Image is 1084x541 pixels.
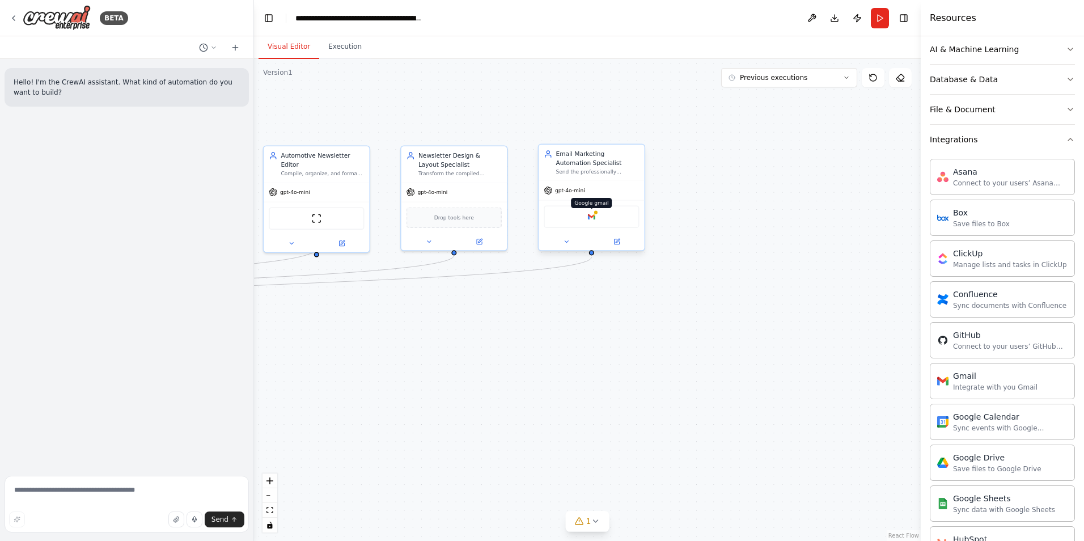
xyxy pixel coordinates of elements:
[953,411,1068,422] div: Google Calendar
[953,464,1041,474] div: Save files to Google Drive
[168,512,184,527] button: Upload files
[953,248,1067,259] div: ClickUp
[953,342,1068,351] div: Connect to your users’ GitHub accounts
[566,511,609,532] button: 1
[937,457,948,468] img: Google Drive
[592,236,641,247] button: Open in side panel
[953,493,1055,504] div: Google Sheets
[262,488,277,503] button: zoom out
[930,125,1075,154] button: Integrations
[953,383,1038,392] div: Integrate with you Gmail
[418,151,502,168] div: Newsletter Design & Layout Specialist
[418,170,502,177] div: Transform the compiled automotive newsletter into a modern, professional, and visually engaging f...
[586,515,591,527] span: 1
[721,68,857,87] button: Previous executions
[930,104,996,115] div: File & Document
[319,35,371,59] button: Execution
[259,35,319,59] button: Visual Editor
[434,213,474,222] span: Drop tools here
[194,41,222,54] button: Switch to previous chat
[953,207,1010,218] div: Box
[262,474,277,488] button: zoom in
[937,253,948,264] img: ClickUp
[23,5,91,31] img: Logo
[263,145,370,252] div: Automotive Newsletter EditorCompile, organize, and format all collected automotive news into a co...
[14,77,240,98] p: Hello! I'm the CrewAI assistant. What kind of automation do you want to build?
[953,370,1038,382] div: Gmail
[937,335,948,346] img: GitHub
[281,170,364,177] div: Compile, organize, and format all collected automotive news into a comprehensive newsletter. Ensu...
[930,95,1075,124] button: File & Document
[930,35,1075,64] button: AI & Machine Learning
[896,10,912,26] button: Hide right sidebar
[930,11,976,25] h4: Resources
[295,12,423,24] nav: breadcrumb
[262,518,277,532] button: toggle interactivity
[937,212,948,223] img: Box
[262,474,277,532] div: React Flow controls
[226,41,244,54] button: Start a new chat
[417,189,447,196] span: gpt-4o-mini
[953,452,1041,463] div: Google Drive
[311,213,321,223] img: ScrapeWebsiteTool
[930,74,998,85] div: Database & Data
[556,150,639,167] div: Email Marketing Automation Specialist
[455,236,503,247] button: Open in side panel
[263,68,293,77] div: Version 1
[937,416,948,428] img: Google Calendar
[953,329,1068,341] div: GitHub
[953,289,1066,300] div: Confluence
[261,10,277,26] button: Hide left sidebar
[953,219,1010,229] div: Save files to Box
[205,512,244,527] button: Send
[281,151,364,168] div: Automotive Newsletter Editor
[538,145,645,252] div: Email Marketing Automation SpecialistSend the professionally designed automotive newsletter via e...
[556,168,639,175] div: Send the professionally designed automotive newsletter via email to subscribers automatically. Ha...
[937,375,948,387] img: Gmail
[953,301,1066,310] div: Sync documents with Confluence
[100,11,128,25] div: BETA
[953,424,1068,433] div: Sync events with Google Calendar
[953,166,1068,177] div: Asana
[953,505,1055,514] div: Sync data with Google Sheets
[211,515,228,524] span: Send
[930,44,1019,55] div: AI & Machine Learning
[937,294,948,305] img: Confluence
[937,498,948,509] img: Google Sheets
[888,532,919,539] a: React Flow attribution
[740,73,807,82] span: Previous executions
[555,187,585,194] span: gpt-4o-mini
[937,171,948,183] img: Asana
[586,212,596,222] img: Google gmail
[953,179,1068,188] div: Connect to your users’ Asana accounts
[262,503,277,518] button: fit view
[280,189,310,196] span: gpt-4o-mini
[930,65,1075,94] button: Database & Data
[187,512,202,527] button: Click to speak your automation idea
[953,260,1067,269] div: Manage lists and tasks in ClickUp
[400,145,507,251] div: Newsletter Design & Layout SpecialistTransform the compiled automotive newsletter into a modern, ...
[9,512,25,527] button: Improve this prompt
[317,238,366,248] button: Open in side panel
[930,134,977,145] div: Integrations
